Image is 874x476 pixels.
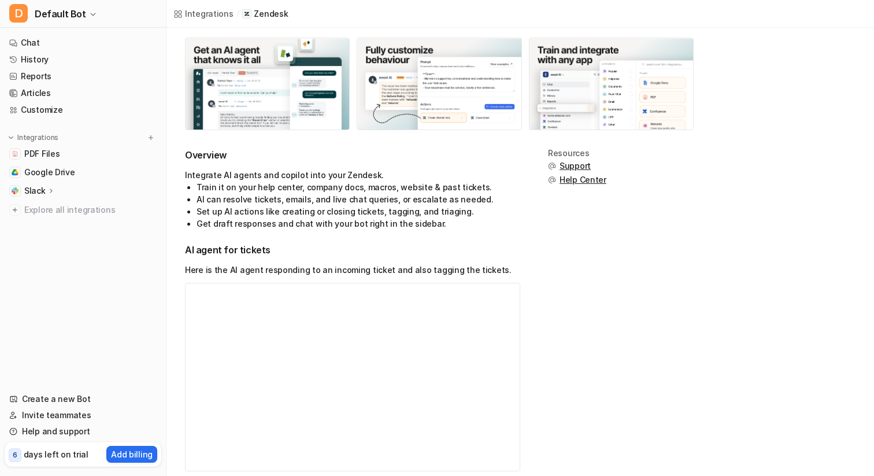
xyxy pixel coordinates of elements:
[5,68,161,84] a: Reports
[24,167,75,178] span: Google Drive
[548,160,606,172] button: Support
[5,407,161,423] a: Invite teammates
[548,149,606,158] div: Resources
[185,243,520,257] h2: AI agent for tickets
[24,185,46,197] p: Slack
[147,134,155,142] img: menu_add.svg
[254,8,288,20] p: Zendesk
[185,264,520,276] p: Here is the AI agent responding to an incoming ticket and also tagging the tickets.
[185,169,520,181] p: Integrate AI agents and copilot into your Zendesk.
[12,150,18,157] img: PDF Files
[5,102,161,118] a: Customize
[9,204,21,216] img: explore all integrations
[7,134,15,142] img: expand menu
[548,176,556,184] img: support.svg
[111,448,153,460] p: Add billing
[197,205,520,217] li: Set up AI actions like creating or closing tickets, tagging, and triaging.
[197,181,520,193] li: Train it on your help center, company docs, macros, website & past tickets.
[35,6,86,22] span: Default Bot
[5,202,161,218] a: Explore all integrations
[24,148,60,160] span: PDF Files
[13,450,17,460] p: 6
[560,174,606,186] span: Help Center
[185,149,520,162] h2: Overview
[548,162,556,170] img: support.svg
[12,187,18,194] img: Slack
[5,146,161,162] a: PDF FilesPDF Files
[197,217,520,230] li: Get draft responses and chat with your bot right in the sidebar.
[17,133,58,142] p: Integrations
[24,201,157,219] span: Explore all integrations
[185,8,234,20] div: Integrations
[9,4,28,23] span: D
[5,132,62,143] button: Integrations
[173,8,234,20] a: Integrations
[560,160,591,172] span: Support
[5,35,161,51] a: Chat
[5,51,161,68] a: History
[12,169,18,176] img: Google Drive
[5,164,161,180] a: Google DriveGoogle Drive
[5,85,161,101] a: Articles
[106,446,157,463] button: Add billing
[237,9,239,19] span: /
[242,8,288,20] a: Zendesk
[548,174,606,186] button: Help Center
[197,193,520,205] li: AI can resolve tickets, emails, and live chat queries, or escalate as needed.
[5,391,161,407] a: Create a new Bot
[5,423,161,440] a: Help and support
[185,283,520,471] video: Your browser does not support the video tag.
[24,448,88,460] p: days left on trial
